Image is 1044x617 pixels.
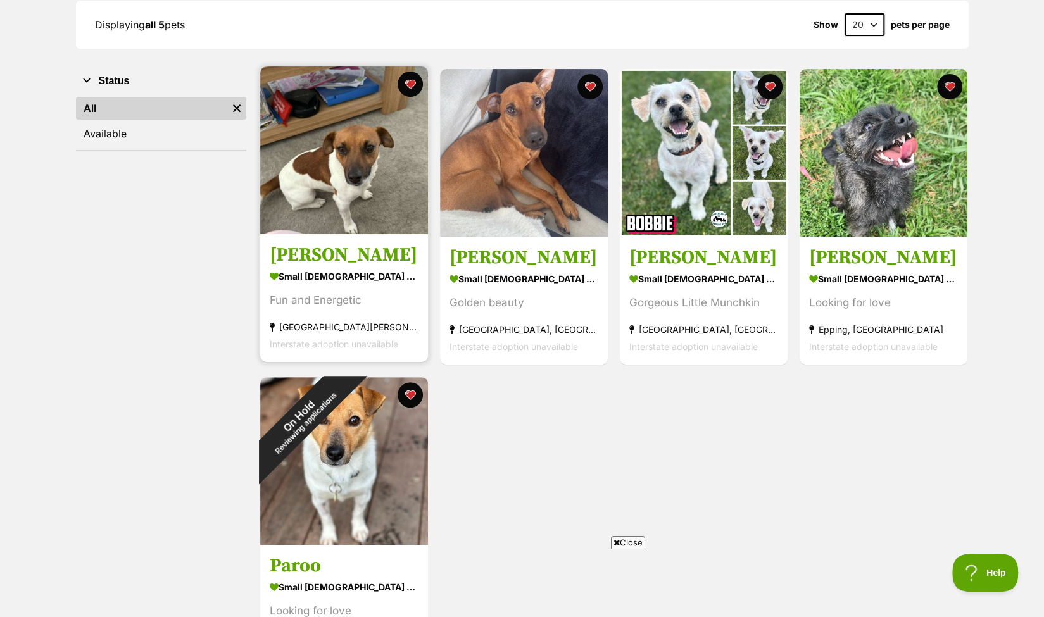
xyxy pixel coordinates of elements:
[809,295,958,312] div: Looking for love
[270,244,418,268] h3: [PERSON_NAME]
[800,69,967,237] img: Saoirse
[757,74,783,99] button: favourite
[227,97,246,120] a: Remove filter
[270,292,418,309] div: Fun and Energetic
[76,97,227,120] a: All
[398,72,423,97] button: favourite
[260,377,428,545] img: Paroo
[629,270,778,289] div: small [DEMOGRAPHIC_DATA] Dog
[450,342,578,352] span: Interstate adoption unavailable
[629,321,778,339] div: [GEOGRAPHIC_DATA], [GEOGRAPHIC_DATA]
[809,321,958,339] div: Epping, [GEOGRAPHIC_DATA]
[232,349,372,489] div: On Hold
[809,246,958,270] h3: [PERSON_NAME]
[273,390,338,456] span: Reviewing applications
[76,122,246,145] a: Available
[145,18,165,31] strong: all 5
[270,339,398,350] span: Interstate adoption unavailable
[952,554,1019,592] iframe: Help Scout Beacon - Open
[398,382,423,408] button: favourite
[260,66,428,234] img: Odie
[814,20,838,30] span: Show
[76,73,246,89] button: Status
[450,295,598,312] div: Golden beauty
[611,536,645,549] span: Close
[450,321,598,339] div: [GEOGRAPHIC_DATA], [GEOGRAPHIC_DATA]
[620,69,788,237] img: Bobbie
[450,270,598,289] div: small [DEMOGRAPHIC_DATA] Dog
[629,246,778,270] h3: [PERSON_NAME]
[270,319,418,336] div: [GEOGRAPHIC_DATA][PERSON_NAME][GEOGRAPHIC_DATA]
[800,237,967,365] a: [PERSON_NAME] small [DEMOGRAPHIC_DATA] Dog Looking for love Epping, [GEOGRAPHIC_DATA] Interstate ...
[629,342,758,352] span: Interstate adoption unavailable
[260,234,428,363] a: [PERSON_NAME] small [DEMOGRAPHIC_DATA] Dog Fun and Energetic [GEOGRAPHIC_DATA][PERSON_NAME][GEOGR...
[629,295,778,312] div: Gorgeous Little Munchkin
[270,268,418,286] div: small [DEMOGRAPHIC_DATA] Dog
[215,554,829,611] iframe: Advertisement
[809,342,938,352] span: Interstate adoption unavailable
[450,246,598,270] h3: [PERSON_NAME]
[809,270,958,289] div: small [DEMOGRAPHIC_DATA] Dog
[440,69,608,237] img: Missy Peggotty
[95,18,185,31] span: Displaying pets
[440,237,608,365] a: [PERSON_NAME] small [DEMOGRAPHIC_DATA] Dog Golden beauty [GEOGRAPHIC_DATA], [GEOGRAPHIC_DATA] Int...
[76,94,246,150] div: Status
[577,74,603,99] button: favourite
[260,535,428,547] a: On HoldReviewing applications
[891,20,950,30] label: pets per page
[937,74,962,99] button: favourite
[620,237,788,365] a: [PERSON_NAME] small [DEMOGRAPHIC_DATA] Dog Gorgeous Little Munchkin [GEOGRAPHIC_DATA], [GEOGRAPHI...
